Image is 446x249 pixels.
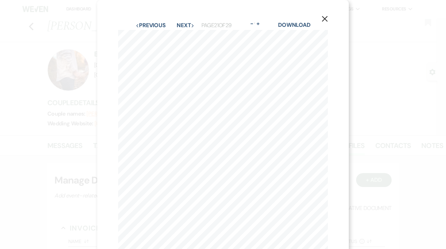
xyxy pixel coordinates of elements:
[255,21,261,26] button: +
[278,21,310,29] a: Download
[249,21,254,26] button: -
[177,23,195,28] button: Next
[136,23,166,28] button: Previous
[201,21,232,30] p: Page 21 of 29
